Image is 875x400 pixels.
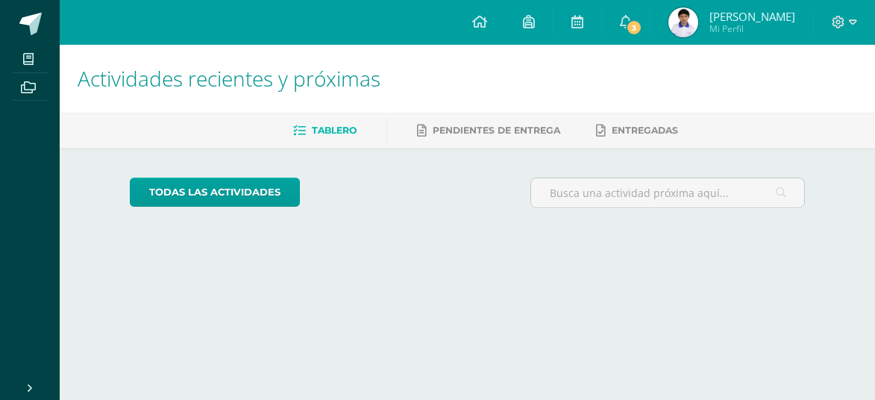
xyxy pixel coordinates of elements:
span: Mi Perfil [709,22,795,35]
span: Actividades recientes y próximas [78,64,380,93]
a: Entregadas [596,119,678,143]
span: Entregadas [612,125,678,136]
a: Pendientes de entrega [417,119,560,143]
img: dd865d5b8cbfef05d72dd07da9c01ff0.png [668,7,698,37]
a: todas las Actividades [130,178,300,207]
span: 3 [626,19,642,36]
span: Pendientes de entrega [433,125,560,136]
input: Busca una actividad próxima aquí... [531,178,804,207]
a: Tablero [293,119,357,143]
span: Tablero [312,125,357,136]
span: [PERSON_NAME] [709,9,795,24]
